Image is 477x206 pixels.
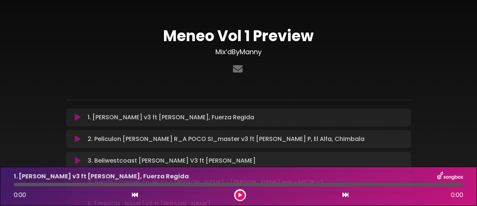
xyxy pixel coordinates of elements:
h1: Meneo Vol 1 Preview [66,27,411,45]
p: 1. [PERSON_NAME] v3 ft [PERSON_NAME], Fuerza Regida [14,172,189,181]
h3: Mix’dByManny [66,48,411,56]
p: 1. [PERSON_NAME] v3 ft [PERSON_NAME], Fuerza Regida [88,113,254,122]
img: songbox-logo-white.png [437,172,463,181]
span: 0:00 [14,191,26,199]
p: 3. Beliwestcoast [PERSON_NAME] V3 ft [PERSON_NAME] [88,156,256,165]
span: 0:00 [451,191,463,200]
p: 2. Peliculon [PERSON_NAME] R_A POCO SI_master v3 ft [PERSON_NAME] P, El Alfa, Chimbala [88,135,364,144]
